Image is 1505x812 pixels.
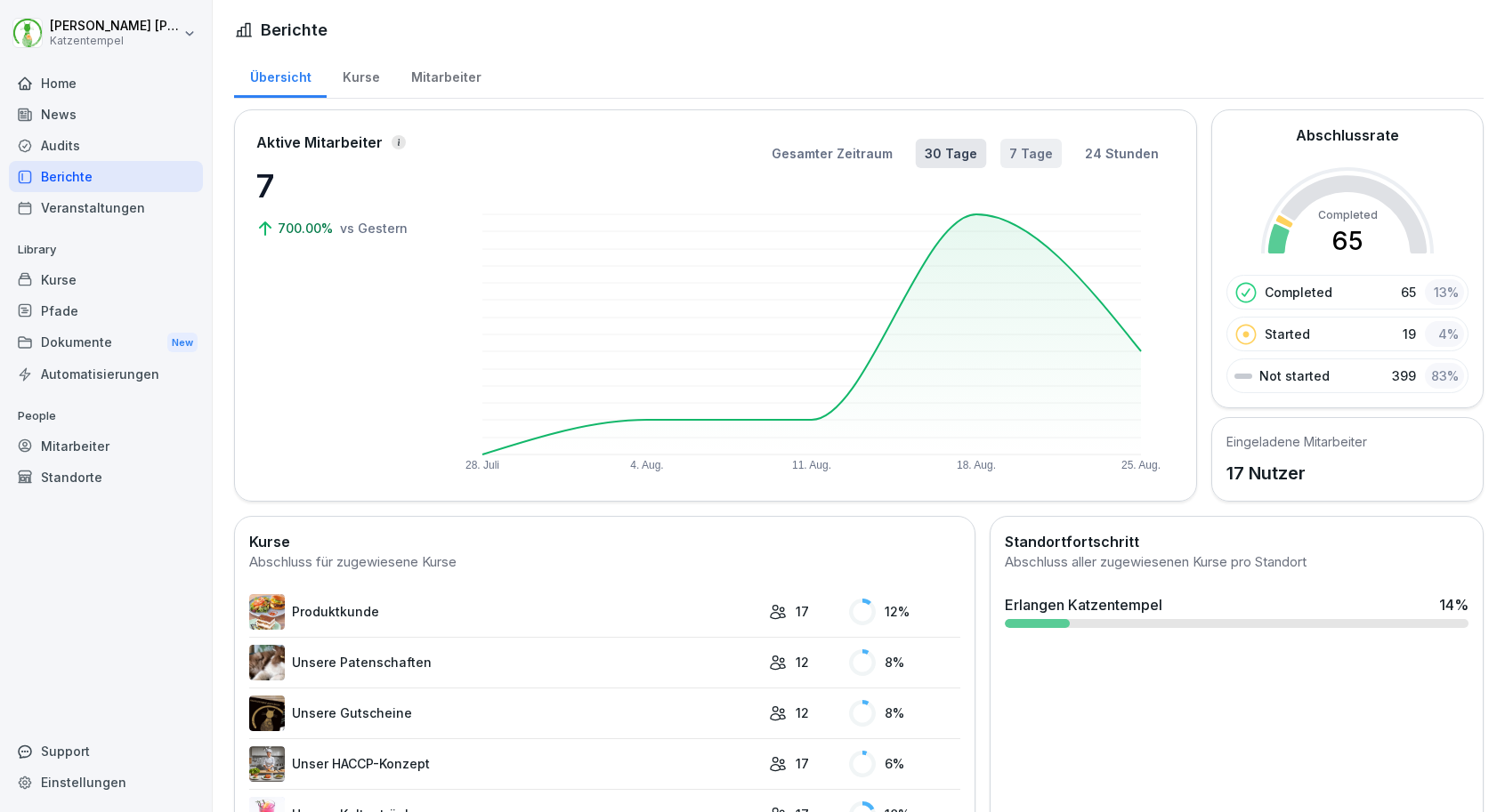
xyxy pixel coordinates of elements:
div: Abschluss aller zugewiesenen Kurse pro Standort [1005,552,1469,573]
div: 12 % [849,599,960,625]
h2: Kurse [249,531,960,552]
p: Library [9,236,203,264]
button: 7 Tage [1000,139,1062,168]
div: 4 % [1425,321,1464,347]
img: u8r67eg3of4bsbim5481mdu9.png [249,645,285,680]
a: Mitarbeiter [9,430,203,462]
h2: Standortfortschritt [1005,531,1469,552]
p: 65 [1401,283,1416,301]
p: Not started [1259,366,1330,385]
a: Home [9,68,203,99]
p: 12 [796,653,809,671]
a: Automatisierungen [9,358,203,390]
div: New [167,333,198,353]
p: People [9,402,203,430]
p: 7 [256,162,434,210]
button: 24 Stunden [1076,139,1168,168]
button: Gesamter Zeitraum [763,139,902,168]
a: DokumenteNew [9,326,203,359]
a: Unser HACCP-Konzept [249,746,760,782]
div: 8 % [849,649,960,676]
text: 25. Aug. [1121,459,1161,471]
p: Katzentempel [50,35,180,47]
h1: Berichte [261,18,328,42]
img: mlsleav921hxy3akyctmymka.png [249,746,285,782]
text: 18. Aug. [957,459,996,471]
img: yesgzfw2q3wqzzb03bjz3j6b.png [249,695,285,731]
p: 17 [796,754,809,773]
div: 83 % [1425,363,1464,389]
text: 11. Aug. [792,459,831,471]
a: Übersicht [234,52,327,98]
p: Started [1265,325,1310,343]
a: Mitarbeiter [395,52,497,98]
p: 700.00% [278,219,336,237]
div: Abschluss für zugewiesene Kurse [249,552,960,573]
a: Audits [9,130,203,161]
text: 28. Juli [465,459,499,471]
div: Erlangen Katzentempel [1005,594,1162,615]
p: 17 [796,602,809,621]
a: Unsere Gutscheine [249,695,760,731]
p: Completed [1265,283,1332,301]
div: Support [9,736,203,767]
h5: Eingeladene Mitarbeiter [1226,432,1367,451]
a: Berichte [9,161,203,192]
a: Veranstaltungen [9,192,203,223]
a: Standorte [9,462,203,493]
div: 14 % [1439,594,1469,615]
a: Einstellungen [9,767,203,798]
div: Dokumente [9,326,203,359]
a: Unsere Patenschaften [249,645,760,680]
a: News [9,99,203,130]
p: [PERSON_NAME] [PERSON_NAME] [50,19,180,34]
div: 13 % [1425,279,1464,305]
text: 4. Aug. [630,459,663,471]
p: 17 Nutzer [1226,460,1367,486]
p: vs Gestern [340,219,408,237]
h2: Abschlussrate [1296,125,1399,146]
img: ubrm3x2m0ajy8muzg063xjpe.png [249,594,285,630]
a: Erlangen Katzentempel14% [998,587,1476,635]
a: Pfade [9,295,203,326]
button: 30 Tage [916,139,986,168]
p: 12 [796,703,809,722]
div: 8 % [849,700,960,727]
p: 399 [1392,366,1416,385]
p: 19 [1403,325,1416,343]
a: Produktkunde [249,594,760,630]
div: 6 % [849,751,960,777]
p: Aktive Mitarbeiter [256,132,383,153]
a: Kurse [9,264,203,295]
a: Kurse [327,52,395,98]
